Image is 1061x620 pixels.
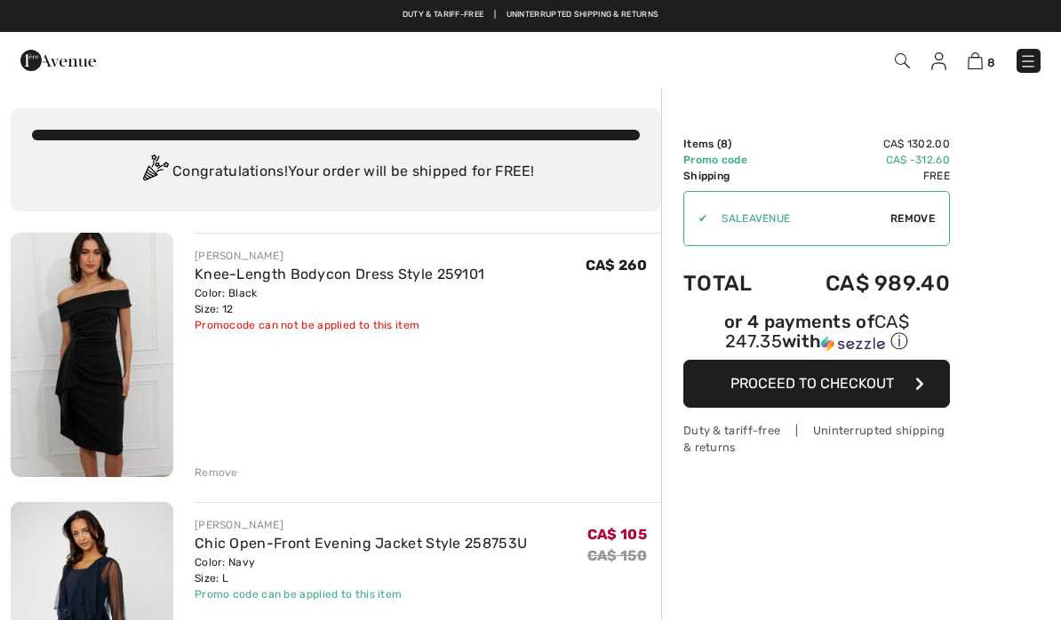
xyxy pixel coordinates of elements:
[895,53,910,68] img: Search
[968,50,995,71] a: 8
[821,336,885,352] img: Sezzle
[195,554,527,586] div: Color: Navy Size: L
[137,155,172,190] img: Congratulation2.svg
[32,155,640,190] div: Congratulations! Your order will be shipped for FREE!
[987,56,995,69] span: 8
[968,52,983,69] img: Shopping Bag
[683,136,778,152] td: Items ( )
[683,360,950,408] button: Proceed to Checkout
[707,192,890,245] input: Promo code
[195,285,484,317] div: Color: Black Size: 12
[195,317,484,333] div: Promocode can not be applied to this item
[20,43,96,78] img: 1ère Avenue
[683,422,950,456] div: Duty & tariff-free | Uninterrupted shipping & returns
[11,233,173,477] img: Knee-Length Bodycon Dress Style 259101
[587,547,647,564] s: CA$ 150
[195,248,484,264] div: [PERSON_NAME]
[587,526,647,543] span: CA$ 105
[683,168,778,184] td: Shipping
[683,314,950,360] div: or 4 payments ofCA$ 247.35withSezzle Click to learn more about Sezzle
[725,311,909,352] span: CA$ 247.35
[586,257,647,274] span: CA$ 260
[778,253,950,314] td: CA$ 989.40
[778,152,950,168] td: CA$ -312.60
[730,375,894,392] span: Proceed to Checkout
[195,517,527,533] div: [PERSON_NAME]
[890,211,935,227] span: Remove
[778,168,950,184] td: Free
[195,586,527,602] div: Promo code can be applied to this item
[195,535,527,552] a: Chic Open-Front Evening Jacket Style 258753U
[684,211,707,227] div: ✔
[721,138,728,150] span: 8
[20,51,96,68] a: 1ère Avenue
[195,465,238,481] div: Remove
[1019,52,1037,70] img: Menu
[683,152,778,168] td: Promo code
[683,253,778,314] td: Total
[683,314,950,354] div: or 4 payments of with
[778,136,950,152] td: CA$ 1302.00
[931,52,946,70] img: My Info
[195,266,484,282] a: Knee-Length Bodycon Dress Style 259101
